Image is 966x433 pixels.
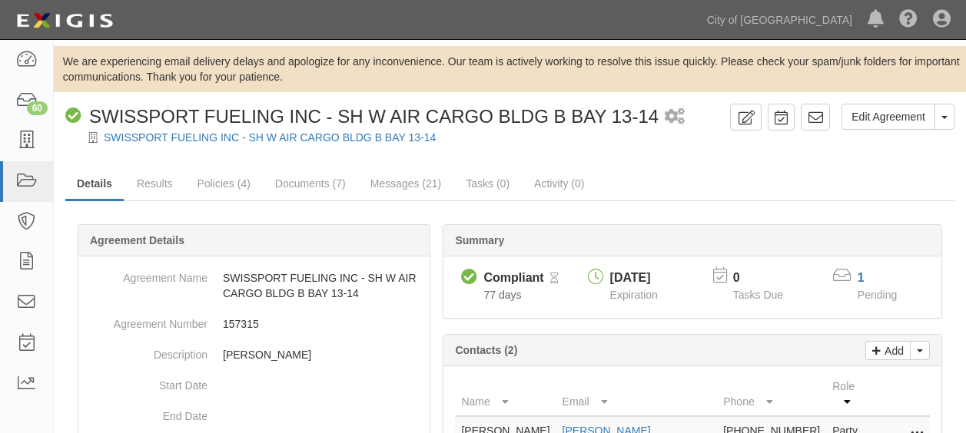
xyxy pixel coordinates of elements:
dt: Description [85,339,207,362]
div: Compliant [483,269,543,287]
th: Name [455,372,556,416]
span: Pending [858,289,897,301]
a: City of [GEOGRAPHIC_DATA] [699,5,860,35]
span: Since 06/13/2025 [483,289,521,301]
th: Role [826,372,868,416]
i: 1 scheduled workflow [665,109,685,125]
a: Details [65,168,124,201]
dt: Start Date [85,370,207,393]
div: SWISSPORT FUELING INC - SH W AIR CARGO BLDG B BAY 13-14 [65,104,659,130]
p: Add [881,342,904,359]
p: [PERSON_NAME] [223,347,423,362]
a: Tasks (0) [454,168,521,199]
i: Compliant [65,108,81,124]
i: Help Center - Complianz [899,11,918,29]
i: Compliant [461,269,477,286]
dt: End Date [85,401,207,424]
a: SWISSPORT FUELING INC - SH W AIR CARGO BLDG B BAY 13-14 [104,131,436,144]
b: Agreement Details [90,234,184,246]
b: Contacts (2) [455,344,517,356]
div: We are experiencing email delivery delays and apologize for any inconvenience. Our team is active... [54,54,966,84]
a: 1 [858,271,865,284]
dt: Agreement Number [85,309,207,332]
a: Edit Agreement [842,104,935,130]
div: 60 [27,101,48,115]
dt: Agreement Name [85,263,207,286]
th: Phone [717,372,826,416]
p: 0 [733,269,802,287]
div: [DATE] [610,269,658,287]
a: Documents (7) [264,168,357,199]
span: Expiration [610,289,658,301]
a: Results [125,168,184,199]
a: Add [865,341,911,360]
dd: 157315 [85,309,423,339]
img: logo-5460c22ac91f19d4615b14bd174203de0afe785f0fc80cf4dbbc73dc1793850b.png [12,7,118,35]
th: Email [556,372,718,416]
i: Pending Review [550,273,559,284]
a: Policies (4) [186,168,262,199]
span: SWISSPORT FUELING INC - SH W AIR CARGO BLDG B BAY 13-14 [89,106,659,127]
a: Messages (21) [359,168,453,199]
dd: SWISSPORT FUELING INC - SH W AIR CARGO BLDG B BAY 13-14 [85,263,423,309]
a: Activity (0) [523,168,596,199]
b: Summary [455,234,504,246]
span: Tasks Due [733,289,783,301]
